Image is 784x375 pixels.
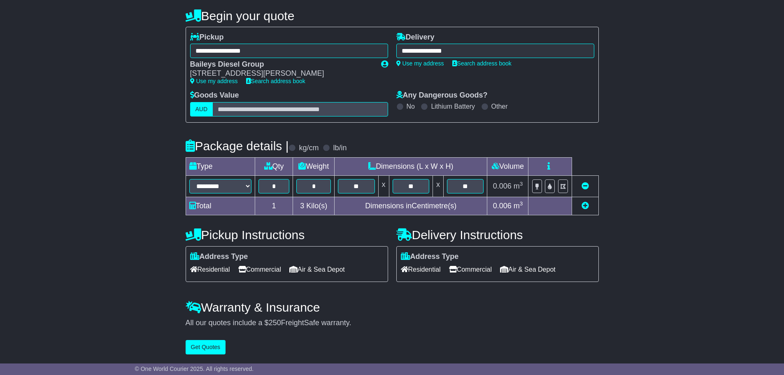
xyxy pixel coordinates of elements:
div: All our quotes include a $ FreightSafe warranty. [186,319,599,328]
td: Weight [293,157,335,175]
label: Other [491,102,508,110]
label: AUD [190,102,213,116]
sup: 3 [520,181,523,187]
a: Remove this item [582,182,589,190]
td: Qty [255,157,293,175]
span: Commercial [449,263,492,276]
td: x [378,175,389,197]
span: Air & Sea Depot [500,263,556,276]
span: 250 [269,319,281,327]
td: x [433,175,443,197]
td: Kilo(s) [293,197,335,215]
button: Get Quotes [186,340,226,354]
h4: Delivery Instructions [396,228,599,242]
div: [STREET_ADDRESS][PERSON_NAME] [190,69,373,78]
a: Search address book [452,60,512,67]
span: 0.006 [493,182,512,190]
label: Delivery [396,33,435,42]
a: Add new item [582,202,589,210]
a: Use my address [396,60,444,67]
span: Residential [190,263,230,276]
label: Address Type [190,252,248,261]
span: Air & Sea Depot [289,263,345,276]
span: 0.006 [493,202,512,210]
h4: Begin your quote [186,9,599,23]
label: Any Dangerous Goods? [396,91,488,100]
label: kg/cm [299,144,319,153]
span: 3 [300,202,304,210]
span: Residential [401,263,441,276]
td: Dimensions (L x W x H) [335,157,487,175]
label: No [407,102,415,110]
div: Baileys Diesel Group [190,60,373,69]
label: lb/in [333,144,347,153]
label: Goods Value [190,91,239,100]
label: Address Type [401,252,459,261]
a: Use my address [190,78,238,84]
label: Pickup [190,33,224,42]
td: Dimensions in Centimetre(s) [335,197,487,215]
td: 1 [255,197,293,215]
h4: Pickup Instructions [186,228,388,242]
td: Total [186,197,255,215]
label: Lithium Battery [431,102,475,110]
span: m [514,182,523,190]
span: Commercial [238,263,281,276]
h4: Package details | [186,139,289,153]
span: m [514,202,523,210]
h4: Warranty & Insurance [186,300,599,314]
sup: 3 [520,200,523,207]
a: Search address book [246,78,305,84]
td: Type [186,157,255,175]
span: © One World Courier 2025. All rights reserved. [135,366,254,372]
td: Volume [487,157,528,175]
